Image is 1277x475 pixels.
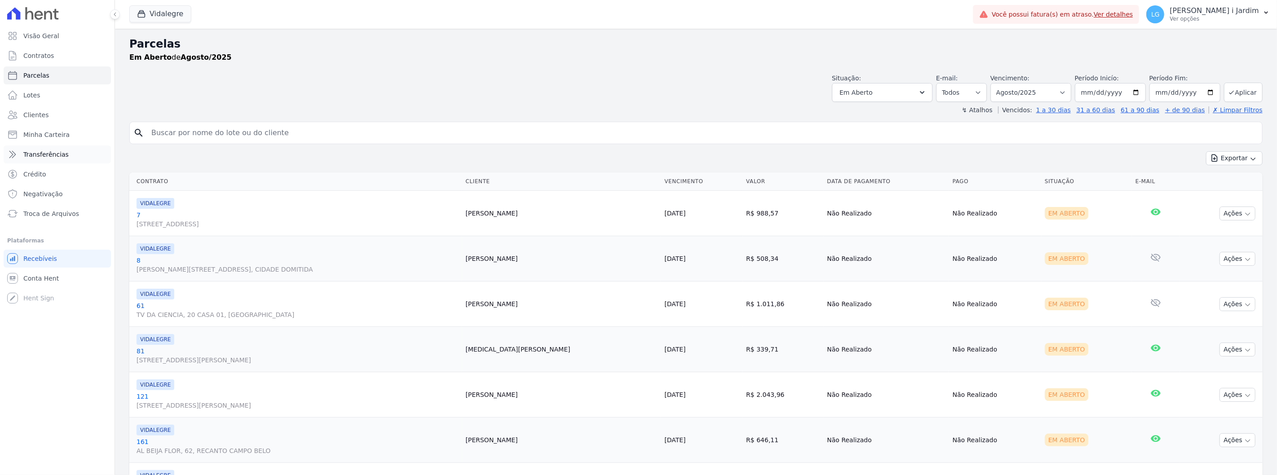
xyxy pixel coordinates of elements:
input: Buscar por nome do lote ou do cliente [146,124,1259,142]
div: Em Aberto [1045,343,1089,356]
a: Clientes [4,106,111,124]
p: de [129,52,232,63]
td: [PERSON_NAME] [462,418,661,463]
span: VIDALEGRE [137,334,174,345]
a: [DATE] [665,436,686,444]
span: Lotes [23,91,40,100]
a: Visão Geral [4,27,111,45]
span: [STREET_ADDRESS] [137,220,458,229]
td: R$ 988,57 [743,191,823,236]
a: Contratos [4,47,111,65]
a: Minha Carteira [4,126,111,144]
td: [PERSON_NAME] [462,281,661,327]
span: Em Aberto [840,87,873,98]
a: ✗ Limpar Filtros [1209,106,1263,114]
a: Troca de Arquivos [4,205,111,223]
button: Ações [1220,343,1255,356]
span: VIDALEGRE [137,289,174,299]
a: [DATE] [665,300,686,308]
td: Não Realizado [949,418,1041,463]
td: R$ 339,71 [743,327,823,372]
a: [DATE] [665,391,686,398]
label: Vencimento: [991,75,1030,82]
i: search [133,128,144,138]
strong: Em Aberto [129,53,172,62]
td: Não Realizado [823,281,949,327]
td: Não Realizado [949,372,1041,418]
a: [DATE] [665,210,686,217]
div: Em Aberto [1045,434,1089,446]
td: Não Realizado [823,327,949,372]
a: 1 a 30 dias [1036,106,1071,114]
span: Parcelas [23,71,49,80]
span: Transferências [23,150,69,159]
a: [DATE] [665,255,686,262]
span: VIDALEGRE [137,198,174,209]
span: Troca de Arquivos [23,209,79,218]
span: Contratos [23,51,54,60]
a: 8[PERSON_NAME][STREET_ADDRESS], CIDADE DOMITIDA [137,256,458,274]
a: 61 a 90 dias [1121,106,1159,114]
span: LG [1151,11,1160,18]
td: [PERSON_NAME] [462,191,661,236]
span: VIDALEGRE [137,425,174,435]
label: Período Fim: [1149,74,1220,83]
span: [STREET_ADDRESS][PERSON_NAME] [137,401,458,410]
span: Crédito [23,170,46,179]
p: [PERSON_NAME] i Jardim [1170,6,1259,15]
button: Em Aberto [832,83,933,102]
div: Plataformas [7,235,107,246]
a: 161AL BEIJA FLOR, 62, RECANTO CAMPO BELO [137,437,458,455]
button: Ações [1220,252,1255,266]
span: Recebíveis [23,254,57,263]
a: Transferências [4,145,111,163]
th: Pago [949,172,1041,191]
a: Negativação [4,185,111,203]
th: E-mail [1132,172,1180,191]
td: Não Realizado [823,418,949,463]
a: Parcelas [4,66,111,84]
td: Não Realizado [949,191,1041,236]
span: Conta Hent [23,274,59,283]
td: Não Realizado [823,372,949,418]
button: LG [PERSON_NAME] i Jardim Ver opções [1139,2,1277,27]
label: Vencidos: [998,106,1032,114]
p: Ver opções [1170,15,1259,22]
strong: Agosto/2025 [181,53,231,62]
button: Ações [1220,297,1255,311]
a: 31 a 60 dias [1076,106,1115,114]
button: Vidalegre [129,5,191,22]
span: [PERSON_NAME][STREET_ADDRESS], CIDADE DOMITIDA [137,265,458,274]
td: Não Realizado [949,236,1041,281]
td: [PERSON_NAME] [462,236,661,281]
td: R$ 508,34 [743,236,823,281]
a: 81[STREET_ADDRESS][PERSON_NAME] [137,347,458,365]
label: Situação: [832,75,861,82]
td: R$ 1.011,86 [743,281,823,327]
td: [MEDICAL_DATA][PERSON_NAME] [462,327,661,372]
th: Situação [1041,172,1132,191]
label: Período Inicío: [1075,75,1119,82]
span: Negativação [23,189,63,198]
span: VIDALEGRE [137,379,174,390]
span: Visão Geral [23,31,59,40]
a: 121[STREET_ADDRESS][PERSON_NAME] [137,392,458,410]
th: Contrato [129,172,462,191]
span: Minha Carteira [23,130,70,139]
span: TV DA CIENCIA, 20 CASA 01, [GEOGRAPHIC_DATA] [137,310,458,319]
th: Valor [743,172,823,191]
div: Em Aberto [1045,207,1089,220]
span: [STREET_ADDRESS][PERSON_NAME] [137,356,458,365]
a: Recebíveis [4,250,111,268]
td: Não Realizado [949,327,1041,372]
th: Data de Pagamento [823,172,949,191]
td: Não Realizado [823,191,949,236]
td: R$ 646,11 [743,418,823,463]
button: Aplicar [1224,83,1263,102]
th: Vencimento [661,172,743,191]
td: R$ 2.043,96 [743,372,823,418]
button: Ações [1220,388,1255,402]
button: Exportar [1206,151,1263,165]
a: 7[STREET_ADDRESS] [137,211,458,229]
span: AL BEIJA FLOR, 62, RECANTO CAMPO BELO [137,446,458,455]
